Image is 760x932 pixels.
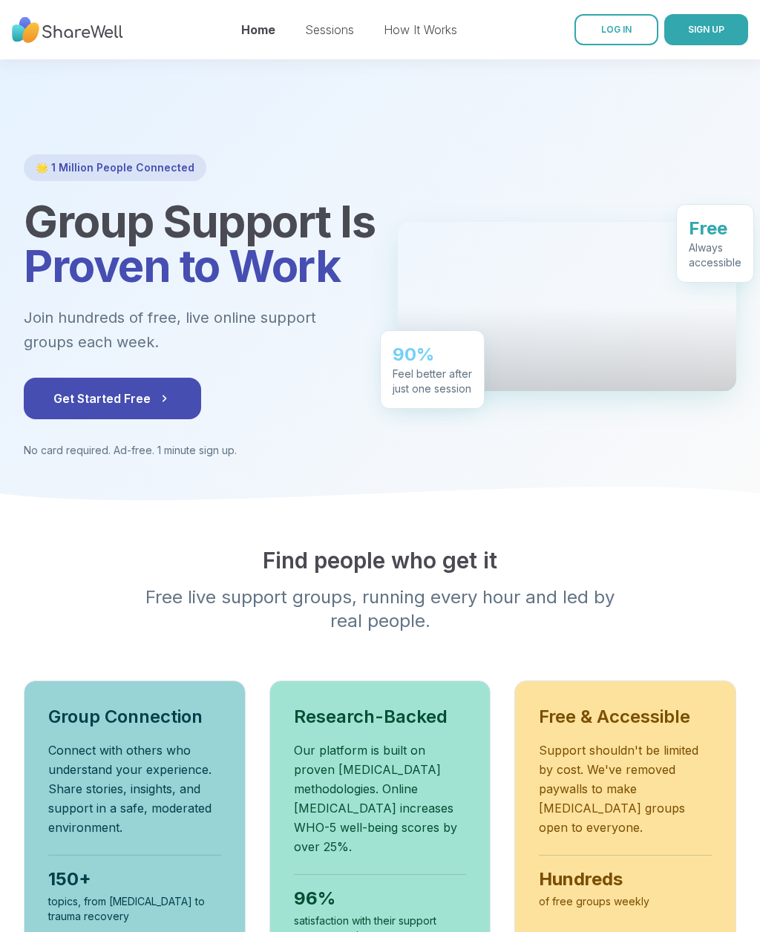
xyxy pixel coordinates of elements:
button: SIGN UP [664,14,748,45]
span: Proven to Work [24,239,340,292]
a: How It Works [384,22,457,37]
div: Feel better after just one session [393,366,472,396]
a: LOG IN [574,14,658,45]
span: SIGN UP [688,24,724,35]
div: topics, from [MEDICAL_DATA] to trauma recovery [48,894,221,924]
h3: Group Connection [48,705,221,729]
p: No card required. Ad-free. 1 minute sign up. [24,443,362,458]
div: Free [689,216,741,240]
p: Support shouldn't be limited by cost. We've removed paywalls to make [MEDICAL_DATA] groups open t... [539,741,712,837]
p: Join hundreds of free, live online support groups each week. [24,306,362,354]
img: ShareWell Nav Logo [12,10,123,50]
p: Our platform is built on proven [MEDICAL_DATA] methodologies. Online [MEDICAL_DATA] increases WHO... [294,741,467,856]
h2: Find people who get it [24,547,736,574]
div: 150+ [48,867,221,891]
span: LOG IN [601,24,632,35]
span: Get Started Free [53,390,171,407]
p: Free live support groups, running every hour and led by real people. [95,585,665,633]
h1: Group Support Is [24,199,362,288]
h3: Free & Accessible [539,705,712,729]
div: Always accessible [689,240,741,269]
div: of free groups weekly [539,894,712,909]
button: Get Started Free [24,378,201,419]
div: Hundreds [539,867,712,891]
div: 90% [393,342,472,366]
a: Home [241,22,275,37]
p: Connect with others who understand your experience. Share stories, insights, and support in a saf... [48,741,221,837]
a: Sessions [305,22,354,37]
div: 🌟 1 Million People Connected [24,154,206,181]
h3: Research-Backed [294,705,467,729]
div: 96% [294,887,467,910]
